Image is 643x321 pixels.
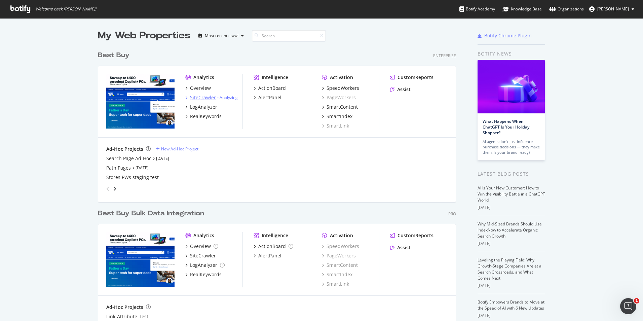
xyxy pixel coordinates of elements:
div: Overview [190,243,211,250]
a: SmartIndex [322,113,352,120]
div: Pro [448,211,456,217]
a: PageWorkers [322,252,356,259]
div: AlertPanel [258,94,281,101]
div: [DATE] [478,241,545,247]
iframe: Intercom live chat [620,298,636,314]
div: Ad-Hoc Projects [106,146,143,152]
button: Most recent crawl [196,30,247,41]
div: Activation [330,232,353,239]
a: PageWorkers [322,94,356,101]
a: [DATE] [136,165,149,171]
a: CustomReports [390,232,433,239]
div: Best Buy Bulk Data Integration [98,209,204,218]
div: CustomReports [398,232,433,239]
div: RealKeywords [190,271,222,278]
div: [DATE] [478,205,545,211]
a: What Happens When ChatGPT Is Your Holiday Shopper? [483,118,529,136]
a: Botify Chrome Plugin [478,32,532,39]
div: Enterprise [433,53,456,59]
div: SmartContent [322,262,358,269]
div: - [217,95,238,100]
div: Best Buy [98,50,129,60]
a: RealKeywords [185,113,222,120]
span: 1 [634,298,639,304]
a: CustomReports [390,74,433,81]
a: Analyzing [220,95,238,100]
span: Welcome back, [PERSON_NAME] ! [35,6,96,12]
div: Botify Chrome Plugin [484,32,532,39]
div: SiteCrawler [190,94,216,101]
div: Activation [330,74,353,81]
div: AlertPanel [258,252,281,259]
button: [PERSON_NAME] [584,4,640,14]
input: Search [252,30,326,42]
a: ActionBoard [254,85,286,92]
a: SpeedWorkers [322,85,359,92]
div: [DATE] [478,313,545,319]
a: [DATE] [156,155,169,161]
img: bestbuy.com [106,74,175,129]
div: RealKeywords [190,113,222,120]
div: Analytics [193,74,214,81]
a: Path Pages [106,165,131,171]
a: SiteCrawler [185,252,216,259]
div: SmartIndex [327,113,352,120]
a: AlertPanel [254,252,281,259]
div: Intelligence [262,74,288,81]
div: angle-right [112,185,117,192]
div: AI agents don’t just influence purchase decisions — they make them. Is your brand ready? [483,139,540,155]
a: Search Page Ad-Hoc [106,155,151,162]
div: New Ad-Hoc Project [161,146,198,152]
a: Botify Empowers Brands to Move at the Speed of AI with 6 New Updates [478,299,544,311]
a: LogAnalyzer [185,262,225,269]
div: SpeedWorkers [327,85,359,92]
div: My Web Properties [98,29,190,42]
div: ActionBoard [258,243,286,250]
div: Botify news [478,50,545,58]
a: Assist [390,86,411,93]
img: What Happens When ChatGPT Is Your Holiday Shopper? [478,60,545,113]
div: Intelligence [262,232,288,239]
div: Botify Academy [459,6,495,12]
div: LogAnalyzer [190,262,217,269]
a: SmartLink [322,281,349,287]
a: AlertPanel [254,94,281,101]
a: Best Buy Bulk Data Integration [98,209,207,218]
a: Overview [185,243,218,250]
a: Link-Attribute-Test [106,313,148,320]
div: SmartIndex [322,271,352,278]
div: Organizations [549,6,584,12]
div: ActionBoard [258,85,286,92]
div: Analytics [193,232,214,239]
span: Courtney Beyer [597,6,629,12]
a: SpeedWorkers [322,243,359,250]
div: angle-left [104,183,112,194]
a: SmartContent [322,104,358,110]
a: SiteCrawler- Analyzing [185,94,238,101]
div: Latest Blog Posts [478,170,545,178]
div: CustomReports [398,74,433,81]
a: Best Buy [98,50,132,60]
a: Overview [185,85,211,92]
div: Overview [190,85,211,92]
a: Leveling the Playing Field: Why Growth-Stage Companies Are at a Search Crossroads, and What Comes... [478,257,541,281]
a: LogAnalyzer [185,104,217,110]
a: SmartLink [322,122,349,129]
div: Assist [397,86,411,93]
a: AI Is Your New Customer: How to Win the Visibility Battle in a ChatGPT World [478,185,545,203]
a: Stores PWs staging test [106,174,159,181]
div: LogAnalyzer [190,104,217,110]
div: SiteCrawler [190,252,216,259]
div: Knowledge Base [502,6,542,12]
div: [DATE] [478,283,545,289]
div: Ad-Hoc Projects [106,304,143,311]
